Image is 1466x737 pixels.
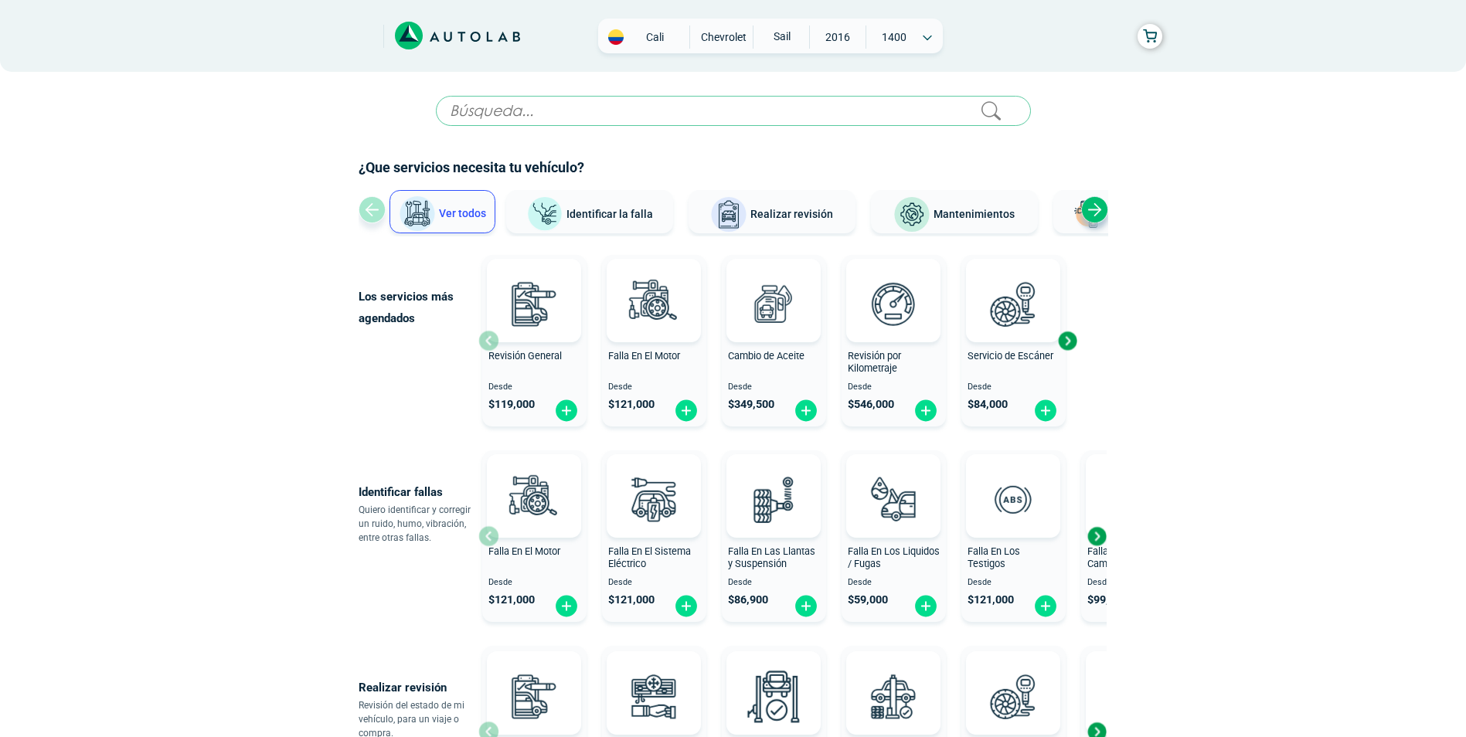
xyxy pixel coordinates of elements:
[968,398,1008,411] span: $ 84,000
[608,382,700,392] span: Desde
[506,190,673,233] button: Identificar la falla
[554,399,579,423] img: fi_plus-circle2.svg
[990,654,1036,701] img: AD0BCuuxAAAAAElFTkSuQmCC
[722,255,826,426] button: Cambio de Aceite Desde $349,500
[482,450,587,622] button: Falla En El Motor Desde $121,000
[554,594,579,618] img: fi_plus-circle2.svg
[794,399,818,423] img: fi_plus-circle2.svg
[526,196,563,233] img: Identificar la falla
[710,196,747,233] img: Realizar revisión
[620,662,688,730] img: aire_acondicionado-v3.svg
[968,382,1060,392] span: Desde
[722,450,826,622] button: Falla En Las Llantas y Suspensión Desde $86,900
[620,270,688,338] img: diagnostic_engine-v3.svg
[620,465,688,533] img: diagnostic_bombilla-v3.svg
[934,208,1015,220] span: Mantenimientos
[750,262,797,308] img: AD0BCuuxAAAAAElFTkSuQmCC
[979,662,1047,730] img: escaner-v3.svg
[979,465,1047,533] img: diagnostic_diagnostic_abs-v3.svg
[488,382,580,392] span: Desde
[608,578,700,588] span: Desde
[848,382,940,392] span: Desde
[1087,578,1179,588] span: Desde
[842,255,946,426] button: Revisión por Kilometraje Desde $546,000
[359,158,1108,178] h2: ¿Que servicios necesita tu vehículo?
[1099,662,1167,730] img: cambio_bateria-v3.svg
[728,398,774,411] span: $ 349,500
[399,195,436,233] img: Ver todos
[1033,594,1058,618] img: fi_plus-circle2.svg
[511,262,557,308] img: AD0BCuuxAAAAAElFTkSuQmCC
[511,654,557,701] img: AD0BCuuxAAAAAElFTkSuQmCC
[631,654,677,701] img: AD0BCuuxAAAAAElFTkSuQmCC
[566,207,653,219] span: Identificar la falla
[389,190,495,233] button: Ver todos
[728,578,820,588] span: Desde
[961,450,1066,622] button: Falla En Los Testigos Desde $121,000
[488,545,560,557] span: Falla En El Motor
[979,270,1047,338] img: escaner-v3.svg
[1087,545,1169,570] span: Falla En La Caja de Cambio
[870,457,917,504] img: AD0BCuuxAAAAAElFTkSuQmCC
[608,545,691,570] span: Falla En El Sistema Eléctrico
[1085,525,1108,548] div: Next slide
[359,677,478,698] p: Realizar revisión
[913,594,938,618] img: fi_plus-circle2.svg
[866,25,921,49] span: 1400
[602,255,706,426] button: Falla En El Motor Desde $121,000
[753,25,808,47] span: SAIL
[961,255,1066,426] button: Servicio de Escáner Desde $84,000
[728,350,804,362] span: Cambio de Aceite
[1056,329,1079,352] div: Next slide
[848,398,894,411] span: $ 546,000
[608,29,624,45] img: Flag of COLOMBIA
[728,545,815,570] span: Falla En Las Llantas y Suspensión
[810,25,865,49] span: 2016
[968,593,1014,606] span: $ 121,000
[848,350,901,375] span: Revisión por Kilometraje
[608,398,655,411] span: $ 121,000
[631,262,677,308] img: AD0BCuuxAAAAAElFTkSuQmCC
[1033,399,1058,423] img: fi_plus-circle2.svg
[602,450,706,622] button: Falla En El Sistema Eléctrico Desde $121,000
[859,465,927,533] img: diagnostic_gota-de-sangre-v3.svg
[500,270,568,338] img: revision_general-v3.svg
[968,545,1020,570] span: Falla En Los Testigos
[436,96,1031,126] input: Búsqueda...
[794,594,818,618] img: fi_plus-circle2.svg
[439,207,486,219] span: Ver todos
[631,457,677,504] img: AD0BCuuxAAAAAElFTkSuQmCC
[968,350,1053,362] span: Servicio de Escáner
[359,481,478,503] p: Identificar fallas
[990,262,1036,308] img: AD0BCuuxAAAAAElFTkSuQmCC
[870,262,917,308] img: AD0BCuuxAAAAAElFTkSuQmCC
[608,593,655,606] span: $ 121,000
[740,662,808,730] img: peritaje-v3.svg
[913,399,938,423] img: fi_plus-circle2.svg
[848,593,888,606] span: $ 59,000
[696,25,751,49] span: CHEVROLET
[674,399,699,423] img: fi_plus-circle2.svg
[511,457,557,504] img: AD0BCuuxAAAAAElFTkSuQmCC
[750,654,797,701] img: AD0BCuuxAAAAAElFTkSuQmCC
[689,190,855,233] button: Realizar revisión
[848,578,940,588] span: Desde
[488,578,580,588] span: Desde
[500,465,568,533] img: diagnostic_engine-v3.svg
[893,196,930,233] img: Mantenimientos
[1081,196,1108,223] div: Next slide
[728,593,768,606] span: $ 86,900
[728,382,820,392] span: Desde
[990,457,1036,504] img: AD0BCuuxAAAAAElFTkSuQmCC
[359,503,478,545] p: Quiero identificar y corregir un ruido, humo, vibración, entre otras fallas.
[1087,593,1128,606] span: $ 99,000
[859,662,927,730] img: revision_tecno_mecanica-v3.svg
[750,208,833,220] span: Realizar revisión
[842,450,946,622] button: Falla En Los Liquidos / Fugas Desde $59,000
[871,190,1038,233] button: Mantenimientos
[740,465,808,533] img: diagnostic_suspension-v3.svg
[1070,196,1107,233] img: Latonería y Pintura
[488,398,535,411] span: $ 119,000
[870,654,917,701] img: AD0BCuuxAAAAAElFTkSuQmCC
[500,662,568,730] img: revision_general-v3.svg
